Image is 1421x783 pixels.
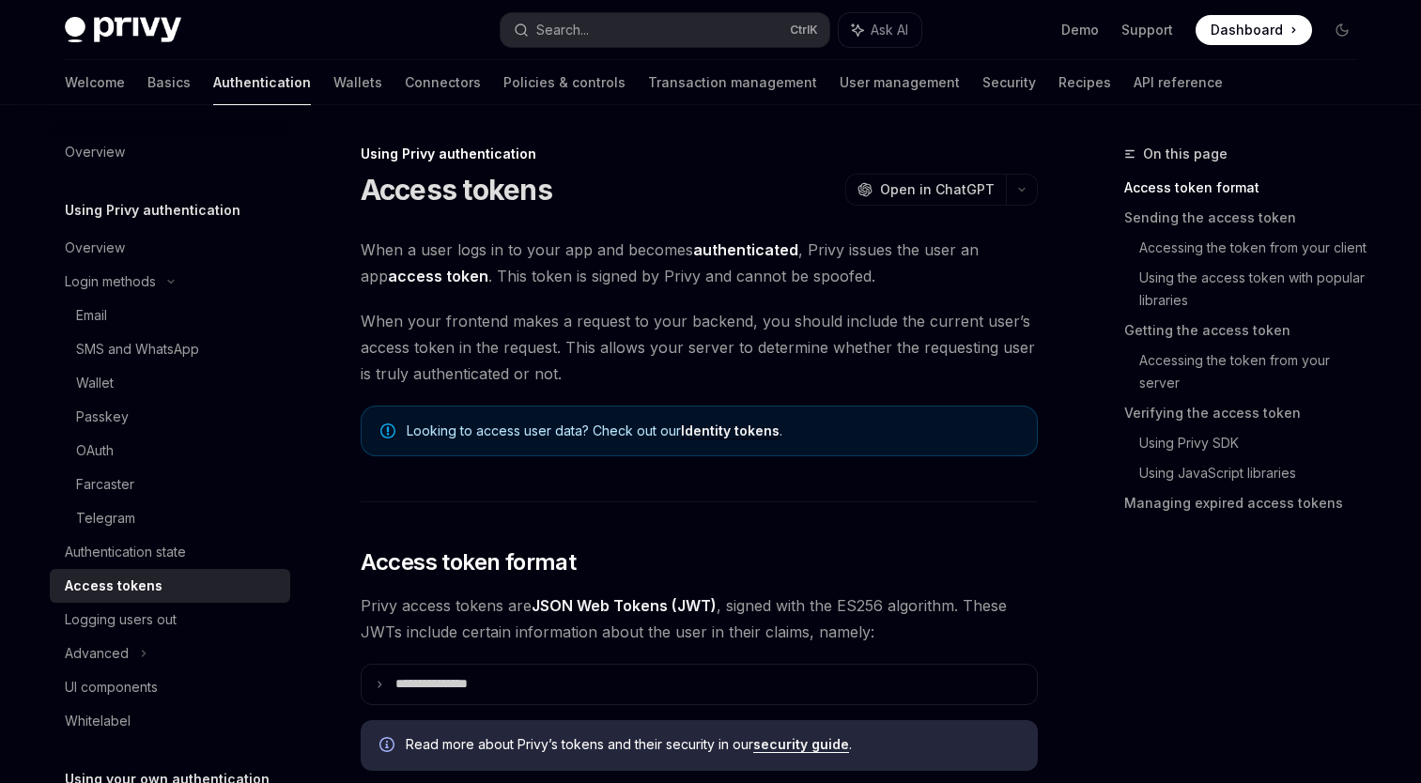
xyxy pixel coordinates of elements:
[790,23,818,38] span: Ctrl K
[532,596,717,616] a: JSON Web Tokens (JWT)
[1134,60,1223,105] a: API reference
[213,60,311,105] a: Authentication
[50,231,290,265] a: Overview
[65,541,186,563] div: Authentication state
[361,145,1038,163] div: Using Privy authentication
[50,569,290,603] a: Access tokens
[65,17,181,43] img: dark logo
[1139,345,1372,398] a: Accessing the token from your server
[1139,263,1372,315] a: Using the access token with popular libraries
[1327,15,1357,45] button: Toggle dark mode
[147,60,191,105] a: Basics
[50,468,290,501] a: Farcaster
[1061,21,1099,39] a: Demo
[1139,458,1372,488] a: Using JavaScript libraries
[501,13,829,47] button: Search...CtrlK
[65,199,240,222] h5: Using Privy authentication
[361,547,577,577] span: Access token format
[361,592,1038,645] span: Privy access tokens are , signed with the ES256 algorithm. These JWTs include certain information...
[388,267,488,285] strong: access token
[76,473,134,496] div: Farcaster
[1124,203,1372,233] a: Sending the access token
[407,422,1018,440] span: Looking to access user data? Check out our .
[840,60,960,105] a: User management
[982,60,1036,105] a: Security
[380,423,395,438] svg: Note
[1211,21,1283,39] span: Dashboard
[50,704,290,738] a: Whitelabel
[65,676,158,699] div: UI components
[1143,143,1228,165] span: On this page
[65,60,125,105] a: Welcome
[50,366,290,400] a: Wallet
[50,434,290,468] a: OAuth
[76,406,129,428] div: Passkey
[871,21,908,39] span: Ask AI
[50,299,290,332] a: Email
[405,60,481,105] a: Connectors
[839,13,921,47] button: Ask AI
[536,19,589,41] div: Search...
[50,535,290,569] a: Authentication state
[753,736,849,753] a: security guide
[50,501,290,535] a: Telegram
[76,304,107,327] div: Email
[76,372,114,394] div: Wallet
[379,737,398,756] svg: Info
[50,400,290,434] a: Passkey
[1196,15,1312,45] a: Dashboard
[50,670,290,704] a: UI components
[361,308,1038,387] span: When your frontend makes a request to your backend, you should include the current user’s access ...
[65,237,125,259] div: Overview
[333,60,382,105] a: Wallets
[65,642,129,665] div: Advanced
[65,141,125,163] div: Overview
[1124,488,1372,518] a: Managing expired access tokens
[1124,398,1372,428] a: Verifying the access token
[50,332,290,366] a: SMS and WhatsApp
[681,422,780,439] a: Identity tokens
[65,608,177,631] div: Logging users out
[406,735,1019,754] span: Read more about Privy’s tokens and their security in our .
[693,240,798,259] strong: authenticated
[1058,60,1111,105] a: Recipes
[65,270,156,293] div: Login methods
[1139,233,1372,263] a: Accessing the token from your client
[845,174,1006,206] button: Open in ChatGPT
[361,237,1038,289] span: When a user logs in to your app and becomes , Privy issues the user an app . This token is signed...
[1124,173,1372,203] a: Access token format
[65,710,131,732] div: Whitelabel
[76,507,135,530] div: Telegram
[880,180,995,199] span: Open in ChatGPT
[50,135,290,169] a: Overview
[76,338,199,361] div: SMS and WhatsApp
[65,575,162,597] div: Access tokens
[50,603,290,637] a: Logging users out
[361,173,552,207] h1: Access tokens
[1121,21,1173,39] a: Support
[1139,428,1372,458] a: Using Privy SDK
[76,439,114,462] div: OAuth
[1124,315,1372,345] a: Getting the access token
[503,60,626,105] a: Policies & controls
[648,60,817,105] a: Transaction management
